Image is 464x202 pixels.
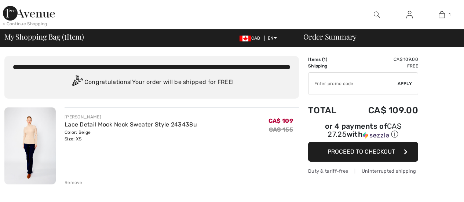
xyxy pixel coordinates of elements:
div: Order Summary [295,33,460,40]
div: [PERSON_NAME] [65,114,197,120]
div: or 4 payments ofCA$ 27.25withSezzle Click to learn more about Sezzle [308,123,418,142]
img: My Bag [439,10,445,19]
span: CA$ 27.25 [328,122,401,139]
span: 1 [449,11,450,18]
a: 1 [426,10,458,19]
span: EN [268,36,277,41]
s: CA$ 155 [269,126,293,133]
div: Duty & tariff-free | Uninterrupted shipping [308,168,418,175]
span: CAD [240,36,263,41]
span: 1 [64,31,67,41]
img: 1ère Avenue [3,6,55,21]
td: Items ( ) [308,56,348,63]
img: Lace Detail Mock Neck Sweater Style 243438u [4,107,56,184]
img: Sezzle [363,132,389,139]
td: Free [348,63,418,69]
td: Total [308,98,348,123]
span: 1 [324,57,326,62]
div: < Continue Shopping [3,21,47,27]
div: Color: Beige Size: XS [65,129,197,142]
div: Remove [65,179,83,186]
span: Apply [398,80,412,87]
td: Shipping [308,63,348,69]
a: Lace Detail Mock Neck Sweater Style 243438u [65,121,197,128]
span: CA$ 109 [268,117,293,124]
a: Sign In [401,10,419,19]
div: or 4 payments of with [308,123,418,139]
span: My Shopping Bag ( Item) [4,33,84,40]
img: Congratulation2.svg [70,75,84,90]
img: search the website [374,10,380,19]
td: CA$ 109.00 [348,56,418,63]
button: Proceed to Checkout [308,142,418,162]
input: Promo code [308,73,398,95]
img: My Info [406,10,413,19]
span: Proceed to Checkout [328,148,395,155]
td: CA$ 109.00 [348,98,418,123]
div: Congratulations! Your order will be shipped for FREE! [13,75,290,90]
img: Canadian Dollar [240,36,251,41]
